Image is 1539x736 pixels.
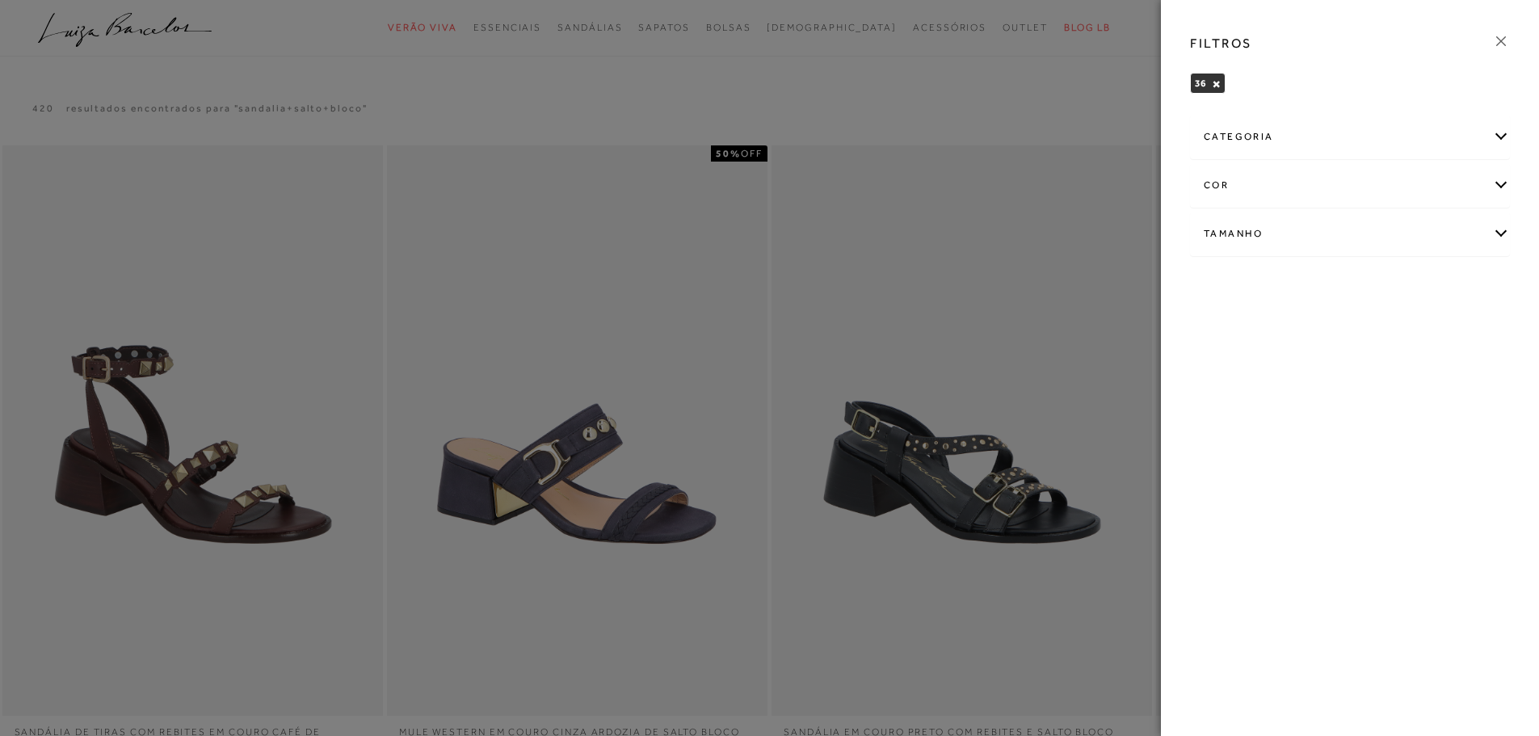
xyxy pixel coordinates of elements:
[1212,78,1221,90] button: 36 Close
[1191,116,1509,158] div: categoria
[1191,164,1509,207] div: cor
[1195,78,1206,89] span: 36
[1191,212,1509,255] div: Tamanho
[1190,34,1252,53] h3: FILTROS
